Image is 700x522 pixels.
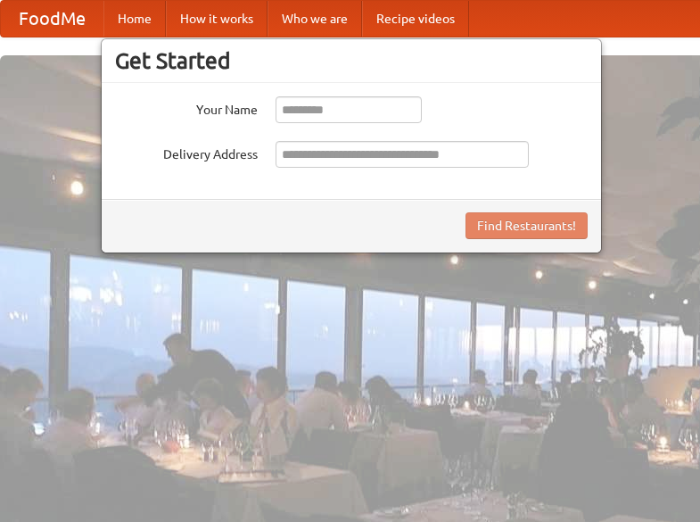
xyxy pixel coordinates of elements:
[166,1,268,37] a: How it works
[1,1,103,37] a: FoodMe
[465,212,588,239] button: Find Restaurants!
[115,96,258,119] label: Your Name
[115,47,588,74] h3: Get Started
[115,141,258,163] label: Delivery Address
[268,1,362,37] a: Who we are
[362,1,469,37] a: Recipe videos
[103,1,166,37] a: Home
